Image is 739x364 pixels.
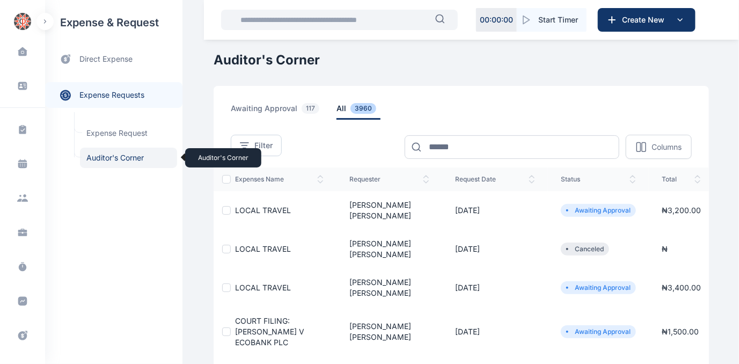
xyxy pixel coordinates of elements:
p: Columns [652,142,682,152]
span: ₦ 1,500.00 [662,327,699,336]
a: awaiting approval117 [231,103,336,120]
span: ₦ [662,244,668,253]
span: request date [455,175,535,184]
a: direct expense [45,45,182,74]
td: [PERSON_NAME] [PERSON_NAME] [336,307,442,356]
td: [DATE] [442,307,548,356]
span: Start Timer [538,14,578,25]
li: Canceled [565,245,605,253]
a: COURT FILING: [PERSON_NAME] V ECOBANK PLC [235,316,304,347]
span: Create New [618,14,674,25]
li: Awaiting Approval [565,206,632,215]
a: LOCAL TRAVEL [235,206,291,215]
td: [DATE] [442,230,548,268]
span: ₦ 3,400.00 [662,283,701,292]
td: [DATE] [442,268,548,307]
a: Expense Request [80,123,177,143]
a: LOCAL TRAVEL [235,244,291,253]
span: all [336,103,381,120]
a: LOCAL TRAVEL [235,283,291,292]
td: [PERSON_NAME] [PERSON_NAME] [336,268,442,307]
span: status [561,175,636,184]
a: expense requests [45,82,182,108]
span: direct expense [79,54,133,65]
button: Create New [598,8,696,32]
span: total [662,175,701,184]
li: Awaiting Approval [565,283,632,292]
span: Auditor's Corner [80,148,177,168]
span: ₦ 3,200.00 [662,206,701,215]
td: [PERSON_NAME] [PERSON_NAME] [336,230,442,268]
li: Awaiting Approval [565,327,632,336]
span: 117 [302,103,319,114]
span: Requester [349,175,429,184]
p: 00 : 00 : 00 [480,14,513,25]
td: [PERSON_NAME] [PERSON_NAME] [336,191,442,230]
a: Auditor's CornerAuditor's Corner [80,148,177,168]
span: 3960 [350,103,376,114]
button: Start Timer [517,8,587,32]
button: Columns [626,135,692,159]
span: Filter [254,140,273,151]
td: [DATE] [442,191,548,230]
a: all3960 [336,103,393,120]
span: awaiting approval [231,103,324,120]
button: Filter [231,135,282,156]
span: expenses Name [235,175,324,184]
h1: Auditor's Corner [214,52,709,69]
div: expense requests [45,74,182,108]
